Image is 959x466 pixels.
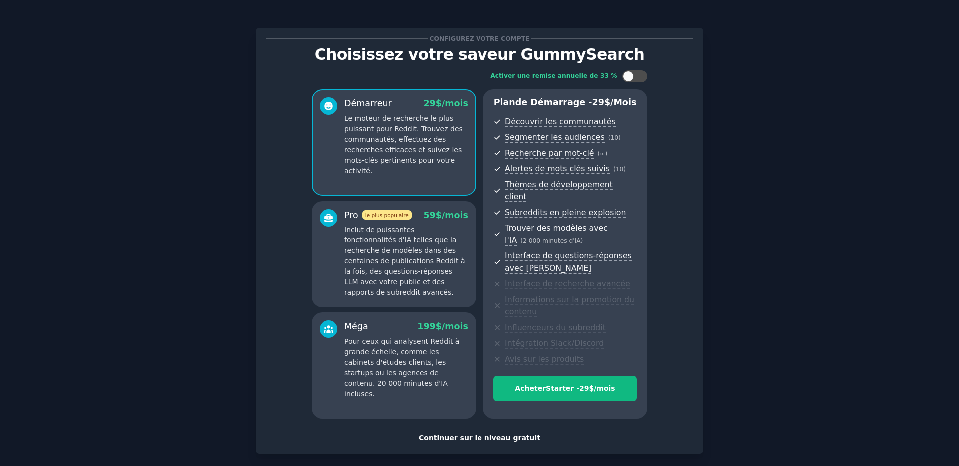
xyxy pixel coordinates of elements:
[581,237,583,244] font: )
[598,150,600,157] font: (
[505,279,630,288] font: Interface de recherche avancée
[610,97,636,107] font: /mois
[505,323,606,332] font: Influenceurs du subreddit
[505,164,610,173] font: Alertes de mots clés suivis
[505,338,604,348] font: Intégration Slack/Discord
[494,97,515,107] font: Plan
[600,150,605,157] font: ∞
[520,237,523,244] font: (
[515,384,546,392] font: Acheter
[344,114,463,175] font: Le moteur de recherche le plus puissant pour Reddit. Trouvez des communautés, effectuez des reche...
[423,98,435,108] font: 29
[505,132,605,142] font: Segmenter les audiences
[344,337,459,398] font: Pour ceux qui analysent Reddit à grande échelle, comme les cabinets d'études clients, les startup...
[515,97,592,107] font: de démarrage -
[490,72,617,79] font: Activer une remise annuelle de 33 %
[505,208,626,217] font: Subreddits en pleine explosion
[505,148,594,158] font: Recherche par mot-clé
[592,97,604,107] font: 29
[417,321,436,331] font: 199
[315,45,644,63] font: Choisissez votre saveur GummySearch
[505,295,634,317] font: Informations sur la promotion du contenu
[436,321,442,331] font: $
[365,212,409,218] font: le plus populaire
[442,98,468,108] font: /mois
[594,384,615,392] font: /mois
[344,98,392,108] font: Démarreur
[613,166,616,173] font: (
[579,384,589,392] font: 29
[436,210,442,220] font: $
[436,98,442,108] font: $
[616,166,624,173] font: 10
[608,134,611,141] font: (
[442,210,468,220] font: /mois
[623,166,626,173] font: )
[604,97,610,107] font: $
[344,210,358,220] font: Pro
[505,354,584,364] font: Avis sur les produits
[419,434,540,442] font: Continuer sur le niveau gratuit
[523,237,581,244] font: 2 000 minutes d'IA
[589,384,594,392] font: $
[344,226,465,296] font: Inclut de puissantes fonctionnalités d'IA telles que la recherche de modèles dans des centaines d...
[430,35,530,42] font: Configurez votre compte
[493,376,637,401] button: AcheterStarter -29$/mois
[505,117,616,126] font: Découvrir les communautés
[505,223,608,245] font: Trouver des modèles avec l'IA
[546,384,579,392] font: Starter -
[505,251,632,273] font: Interface de questions-réponses avec [PERSON_NAME]
[505,180,613,202] font: Thèmes de développement client
[618,134,621,141] font: )
[344,321,368,331] font: Méga
[605,150,608,157] font: )
[423,210,435,220] font: 59
[610,134,618,141] font: 10
[442,321,468,331] font: /mois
